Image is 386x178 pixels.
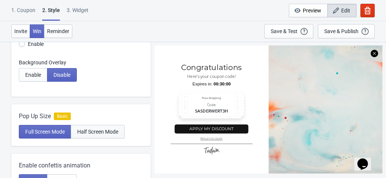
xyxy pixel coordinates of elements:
button: Preview [289,4,328,17]
span: Preview [303,8,321,14]
span: Basic [54,113,71,120]
span: Reminder [47,28,69,34]
button: Edit [327,4,357,17]
span: Win [33,28,41,34]
button: Reminder [44,24,72,38]
button: Invite [11,24,30,38]
iframe: chat widget [354,148,378,170]
button: Win [30,24,44,38]
button: Save & Publish [318,24,375,38]
button: Full Screen Mode [19,125,71,138]
span: Edit [341,8,350,14]
span: Half Screen Mode [77,129,118,135]
span: Disable [53,72,70,78]
button: Save & Test [264,24,313,38]
button: Enable [19,68,47,82]
span: Invite [14,28,27,34]
span: Pop Up Size [19,112,51,121]
div: Save & Publish [324,28,359,34]
div: Save & Test [271,28,298,34]
span: Full Screen Mode [25,129,65,135]
label: Background Overlay [19,59,143,66]
div: 2 . Style [42,6,60,21]
span: Enable [25,72,41,78]
button: Disable [47,68,77,82]
div: 1. Coupon [11,6,35,20]
button: Half Screen Mode [71,125,125,138]
div: 3. Widget [67,6,88,20]
span: Enable confettis animation [19,161,90,170]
